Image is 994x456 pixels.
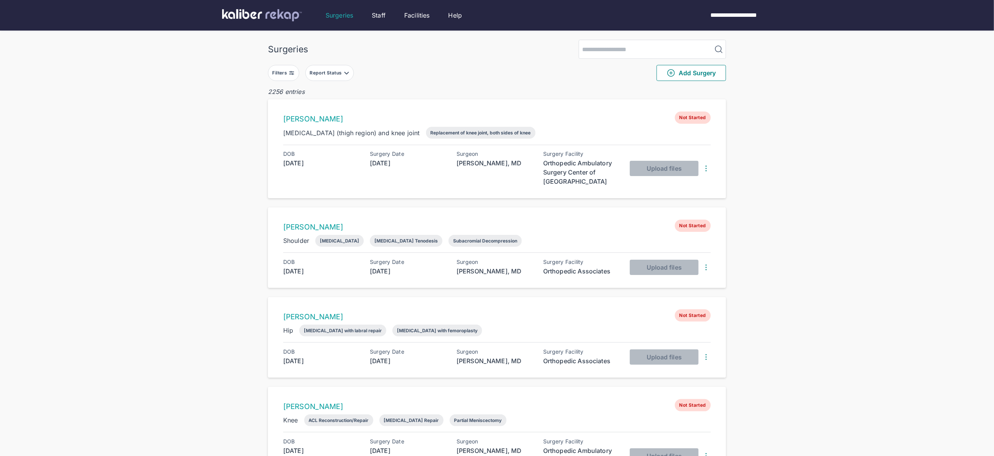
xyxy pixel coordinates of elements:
div: [PERSON_NAME], MD [457,267,533,276]
button: Filters [268,65,299,81]
a: Help [449,11,462,20]
img: faders-horizontal-grey.d550dbda.svg [289,70,295,76]
div: Orthopedic Associates [543,356,620,365]
span: Not Started [675,112,711,124]
img: DotsThreeVertical.31cb0eda.svg [702,353,711,362]
span: Upload files [647,264,682,271]
img: kaliber labs logo [222,9,302,21]
div: [MEDICAL_DATA] Repair [384,417,439,423]
div: Surgery Date [370,349,446,355]
div: Replacement of knee joint, both sides of knee [431,130,531,136]
span: Not Started [675,399,711,411]
div: Filters [273,70,289,76]
div: Surgeries [268,44,308,55]
div: DOB [283,438,360,445]
div: Knee [283,416,298,425]
div: Orthopedic Ambulatory Surgery Center of [GEOGRAPHIC_DATA] [543,158,620,186]
div: [MEDICAL_DATA] (thigh region) and knee joint [283,128,420,137]
div: [MEDICAL_DATA] [320,238,359,244]
span: Add Surgery [666,68,716,78]
div: [PERSON_NAME], MD [457,158,533,168]
a: [PERSON_NAME] [283,223,343,231]
div: [DATE] [283,356,360,365]
div: [DATE] [370,446,446,455]
img: MagnifyingGlass.1dc66aab.svg [714,45,723,54]
div: Subacromial Decompression [453,238,517,244]
div: Orthopedic Associates [543,267,620,276]
a: [PERSON_NAME] [283,402,343,411]
div: [DATE] [283,446,360,455]
div: [DATE] [370,158,446,168]
a: Staff [372,11,386,20]
div: [PERSON_NAME], MD [457,356,533,365]
span: Upload files [647,353,682,361]
span: Upload files [647,165,682,172]
a: [PERSON_NAME] [283,115,343,123]
div: Surgery Facility [543,349,620,355]
button: Upload files [630,161,699,176]
div: Surgeon [457,151,533,157]
div: Surgery Date [370,259,446,265]
div: Surgery Facility [543,151,620,157]
div: Partial Meniscectomy [454,417,502,423]
div: Surgery Facility [543,438,620,445]
div: Hip [283,326,293,335]
div: Report Status [310,70,343,76]
div: [DATE] [370,356,446,365]
span: Not Started [675,220,711,232]
button: Upload files [630,349,699,365]
div: Shoulder [283,236,309,245]
a: Surgeries [326,11,353,20]
div: DOB [283,259,360,265]
img: PlusCircleGreen.5fd88d77.svg [666,68,676,78]
div: Surgery Date [370,151,446,157]
div: Surgery Facility [543,259,620,265]
img: DotsThreeVertical.31cb0eda.svg [702,263,711,272]
div: Surgeon [457,438,533,445]
div: [DATE] [283,267,360,276]
div: [MEDICAL_DATA] with labral repair [304,328,382,333]
a: [PERSON_NAME] [283,312,343,321]
div: Surgeon [457,349,533,355]
div: [PERSON_NAME], MD [457,446,533,455]
div: [DATE] [283,158,360,168]
span: Not Started [675,309,711,322]
button: Report Status [305,65,354,81]
img: filter-caret-down-grey.b3560631.svg [344,70,350,76]
div: Surgery Date [370,438,446,445]
div: [DATE] [370,267,446,276]
div: DOB [283,151,360,157]
div: [MEDICAL_DATA] with femoroplasty [397,328,478,333]
div: [MEDICAL_DATA] Tenodesis [374,238,438,244]
a: Facilities [404,11,430,20]
div: Surgeon [457,259,533,265]
button: Upload files [630,260,699,275]
button: Add Surgery [657,65,726,81]
img: DotsThreeVertical.31cb0eda.svg [702,164,711,173]
div: ACL Reconstruction/Repair [309,417,369,423]
div: 2256 entries [268,87,726,96]
div: DOB [283,349,360,355]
